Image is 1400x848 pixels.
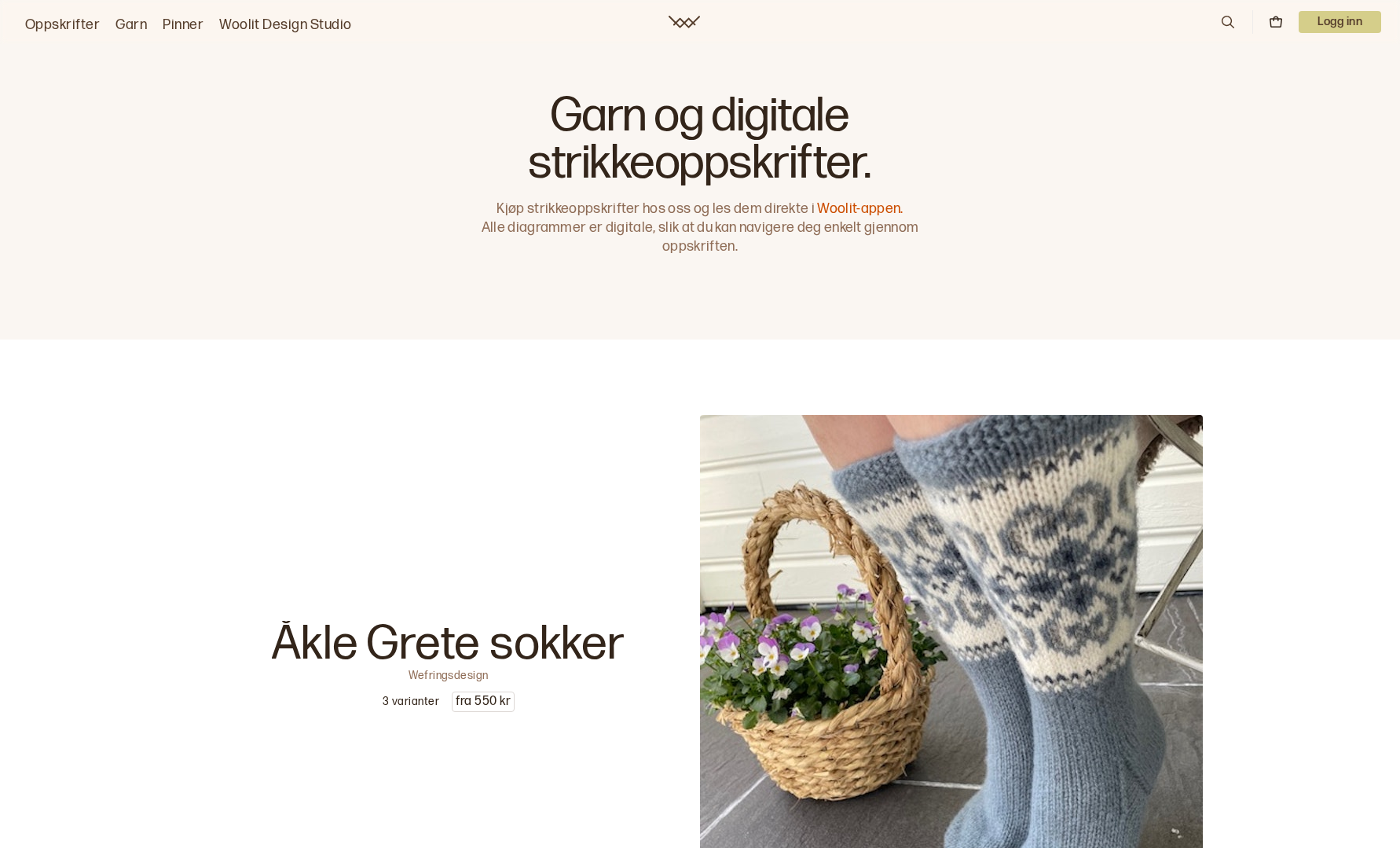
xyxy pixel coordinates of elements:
a: Oppskrifter [25,14,100,36]
h1: Garn og digitale strikkeoppskrifter. [474,93,926,187]
a: Garn [115,14,147,36]
a: Pinner [163,14,203,36]
p: Wefringsdesign [409,668,489,679]
p: Åkle Grete sokker [272,621,625,668]
p: Logg inn [1299,11,1381,33]
button: User dropdown [1299,11,1381,33]
a: Woolit Design Studio [219,14,352,36]
p: 3 varianter [383,694,439,710]
p: Kjøp strikkeoppskrifter hos oss og les dem direkte i Alle diagrammer er digitale, slik at du kan ... [474,200,926,256]
a: Woolit [669,16,700,28]
p: fra 550 kr [453,692,514,711]
a: Woolit-appen. [817,200,903,217]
